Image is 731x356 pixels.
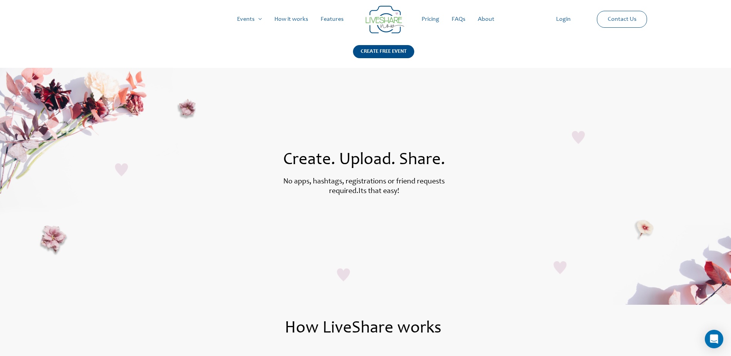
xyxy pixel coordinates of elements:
[231,7,268,32] a: Events
[353,45,414,68] a: CREATE FREE EVENT
[268,7,314,32] a: How it works
[705,330,723,348] div: Open Intercom Messenger
[314,7,350,32] a: Features
[358,188,399,195] label: Its that easy!
[366,6,404,34] img: LiveShare logo - Capture & Share Event Memories
[602,11,643,27] a: Contact Us
[445,7,472,32] a: FAQs
[283,178,445,195] label: No apps, hashtags, registrations or friend requests required.
[13,7,718,32] nav: Site Navigation
[550,7,577,32] a: Login
[353,45,414,58] div: CREATE FREE EVENT
[77,320,649,337] h1: How LiveShare works
[283,152,445,169] span: Create. Upload. Share.
[472,7,501,32] a: About
[415,7,445,32] a: Pricing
